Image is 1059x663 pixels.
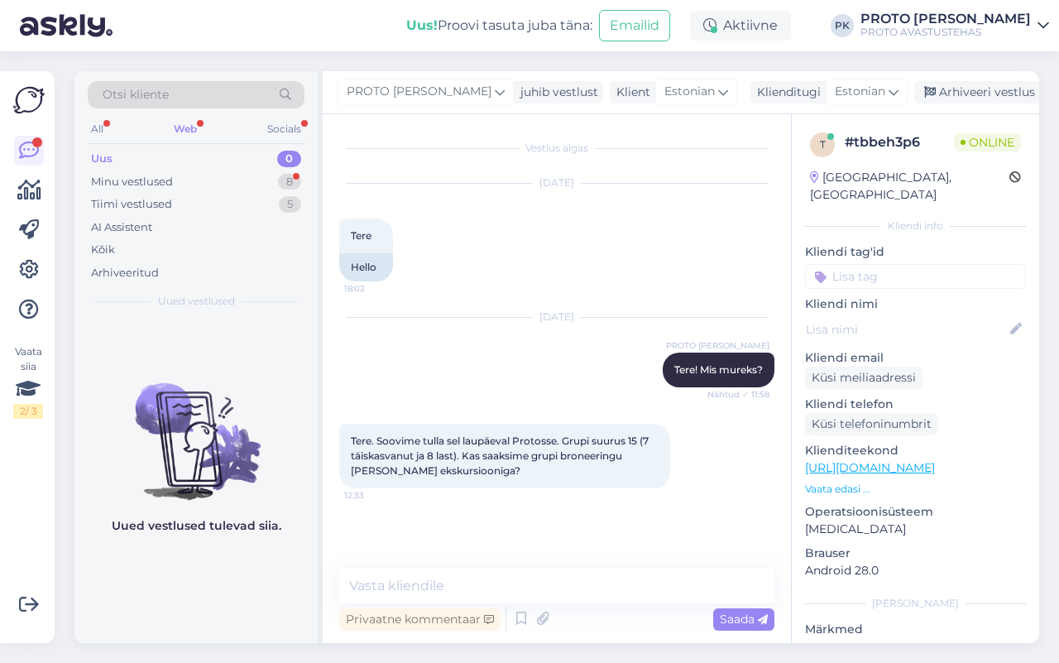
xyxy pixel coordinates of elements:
[514,84,598,101] div: juhib vestlust
[805,482,1026,497] p: Vaata edasi ...
[805,521,1026,538] p: [MEDICAL_DATA]
[406,16,592,36] div: Proovi tasuta juba täna:
[805,442,1026,459] p: Klienditeekond
[914,81,1042,103] div: Arhiveeri vestlus
[810,169,1009,204] div: [GEOGRAPHIC_DATA], [GEOGRAPHIC_DATA]
[339,253,393,281] div: Hello
[835,83,885,101] span: Estonian
[347,83,491,101] span: PROTO [PERSON_NAME]
[88,118,107,140] div: All
[74,353,318,502] img: No chats
[103,86,169,103] span: Otsi kliente
[674,363,763,376] span: Tere! Mis mureks?
[805,295,1026,313] p: Kliendi nimi
[860,12,1049,39] a: PROTO [PERSON_NAME]PROTO AVASTUSTEHAS
[805,562,1026,579] p: Android 28.0
[831,14,854,37] div: PK
[344,489,406,502] span: 12:33
[91,174,173,190] div: Minu vestlused
[805,264,1026,289] input: Lisa tag
[805,621,1026,638] p: Märkmed
[170,118,200,140] div: Web
[805,349,1026,367] p: Kliendi email
[720,612,768,627] span: Saada
[599,10,670,41] button: Emailid
[860,12,1031,26] div: PROTO [PERSON_NAME]
[690,11,791,41] div: Aktiivne
[91,219,152,236] div: AI Assistent
[339,141,774,156] div: Vestlus algas
[91,196,172,213] div: Tiimi vestlused
[805,503,1026,521] p: Operatsioonisüsteem
[806,320,1007,339] input: Lisa nimi
[707,388,769,401] span: Nähtud ✓ 11:58
[610,84,650,101] div: Klient
[954,133,1021,151] span: Online
[406,17,438,33] b: Uus!
[344,282,406,295] span: 18:02
[264,118,304,140] div: Socials
[339,608,501,631] div: Privaatne kommentaar
[13,344,43,419] div: Vaata siia
[91,242,115,258] div: Kõik
[805,219,1026,233] div: Kliendi info
[805,396,1026,413] p: Kliendi telefon
[112,517,281,535] p: Uued vestlused tulevad siia.
[805,413,938,435] div: Küsi telefoninumbrit
[860,26,1031,39] div: PROTO AVASTUSTEHAS
[845,132,954,152] div: # tbbeh3p6
[666,339,769,352] span: PROTO [PERSON_NAME]
[277,151,301,167] div: 0
[339,310,774,324] div: [DATE]
[158,294,235,309] span: Uued vestlused
[664,83,715,101] span: Estonian
[13,84,45,116] img: Askly Logo
[805,243,1026,261] p: Kliendi tag'id
[13,404,43,419] div: 2 / 3
[351,435,651,477] span: Tere. Soovime tulla sel laupäeval Protosse. Grupi suurus 15 (7 täiskasvanut ja 8 last). Kas saaks...
[750,84,821,101] div: Klienditugi
[820,138,826,151] span: t
[278,174,301,190] div: 8
[805,367,922,389] div: Küsi meiliaadressi
[805,596,1026,611] div: [PERSON_NAME]
[91,265,159,281] div: Arhiveeritud
[279,196,301,213] div: 5
[805,460,935,475] a: [URL][DOMAIN_NAME]
[351,229,371,242] span: Tere
[805,545,1026,562] p: Brauser
[339,175,774,190] div: [DATE]
[91,151,113,167] div: Uus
